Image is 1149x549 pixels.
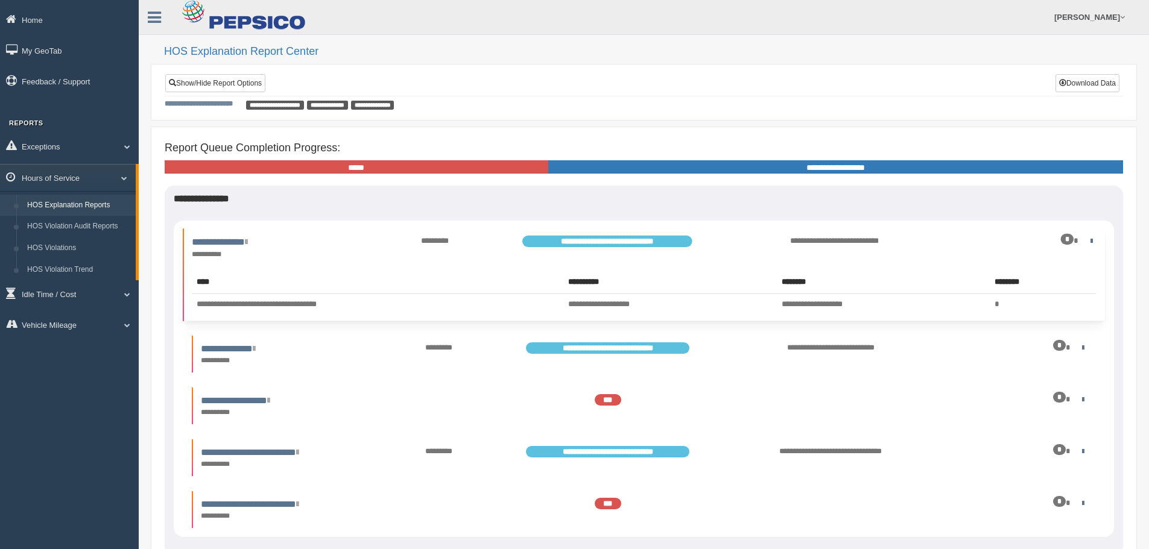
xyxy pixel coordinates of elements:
a: Show/Hide Report Options [165,74,265,92]
li: Expand [192,491,1096,528]
a: HOS Explanation Reports [22,195,136,216]
a: HOS Violations [22,237,136,259]
li: Expand [192,387,1096,424]
h2: HOS Explanation Report Center [164,46,1137,58]
a: HOS Violation Trend [22,259,136,281]
li: Expand [192,336,1096,372]
a: HOS Violation Audit Reports [22,216,136,237]
h4: Report Queue Completion Progress: [165,142,1123,154]
li: Expand [192,439,1096,476]
li: Expand [183,229,1105,321]
button: Download Data [1056,74,1119,92]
